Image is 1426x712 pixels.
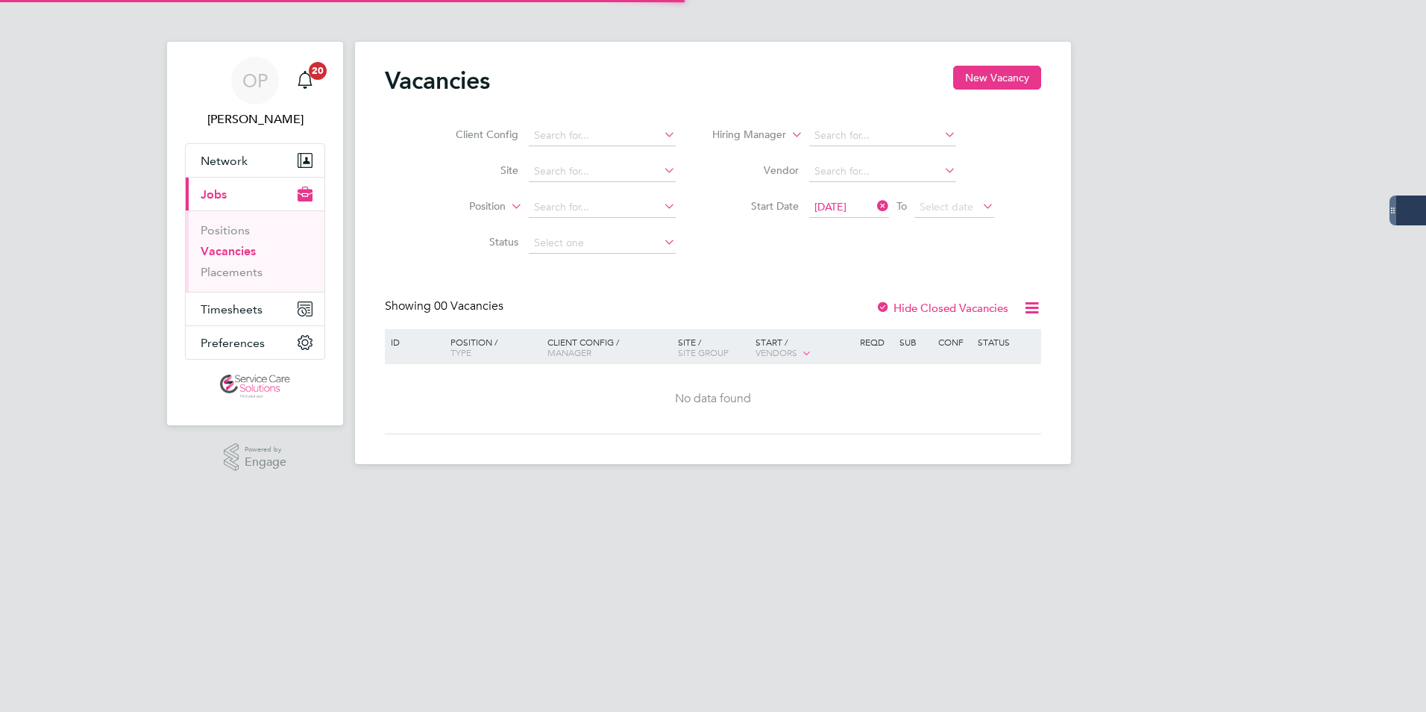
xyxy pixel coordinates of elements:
[920,200,973,213] span: Select date
[678,346,729,358] span: Site Group
[167,42,343,425] nav: Main navigation
[224,443,287,472] a: Powered byEngage
[935,329,973,355] div: Conf
[420,199,506,214] label: Position
[201,265,263,279] a: Placements
[892,196,911,216] span: To
[387,329,439,355] div: ID
[713,199,799,213] label: Start Date
[809,161,956,182] input: Search for...
[856,329,895,355] div: Reqd
[185,375,325,399] a: Go to home page
[186,178,324,210] button: Jobs
[385,299,506,314] div: Showing
[201,154,248,168] span: Network
[387,391,1039,407] div: No data found
[201,223,250,237] a: Positions
[713,163,799,177] label: Vendor
[674,329,753,365] div: Site /
[220,375,290,399] img: servicecare-logo-retina.png
[529,125,676,146] input: Search for...
[186,210,324,292] div: Jobs
[185,110,325,128] span: Oliver Parkinson
[385,66,490,96] h2: Vacancies
[242,71,268,90] span: OP
[439,329,544,365] div: Position /
[201,302,263,316] span: Timesheets
[434,299,503,313] span: 00 Vacancies
[433,128,518,141] label: Client Config
[809,125,956,146] input: Search for...
[700,128,786,143] label: Hiring Manager
[752,329,856,366] div: Start /
[547,346,591,358] span: Manager
[953,66,1041,90] button: New Vacancy
[245,456,286,469] span: Engage
[186,144,324,177] button: Network
[201,187,227,202] span: Jobs
[450,346,471,358] span: Type
[974,329,1039,355] div: Status
[544,329,674,365] div: Client Config /
[529,233,676,254] input: Select one
[245,443,286,456] span: Powered by
[896,329,935,355] div: Sub
[186,293,324,325] button: Timesheets
[529,197,676,218] input: Search for...
[814,200,847,213] span: [DATE]
[201,244,256,258] a: Vacancies
[186,326,324,359] button: Preferences
[309,62,327,80] span: 20
[433,235,518,249] label: Status
[201,336,265,350] span: Preferences
[290,57,320,104] a: 20
[529,161,676,182] input: Search for...
[756,346,797,358] span: Vendors
[433,163,518,177] label: Site
[876,301,1008,315] label: Hide Closed Vacancies
[185,57,325,128] a: OP[PERSON_NAME]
